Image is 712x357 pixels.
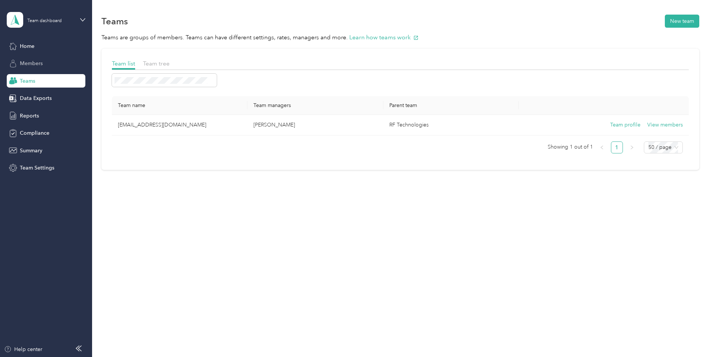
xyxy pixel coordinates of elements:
[644,141,683,153] div: Page Size
[20,112,39,120] span: Reports
[383,96,519,115] th: Parent team
[383,115,519,135] td: RF Technologies
[626,141,638,153] button: right
[20,129,49,137] span: Compliance
[112,96,248,115] th: Team name
[648,142,678,153] span: 50 / page
[20,147,42,155] span: Summary
[647,121,683,129] button: View members
[101,17,128,25] h1: Teams
[600,145,604,150] span: left
[253,121,377,129] p: [PERSON_NAME]
[27,19,62,23] div: Team dashboard
[596,141,608,153] button: left
[20,42,34,50] span: Home
[20,77,35,85] span: Teams
[349,33,419,42] button: Learn how teams work
[548,141,593,153] span: Showing 1 out of 1
[143,60,170,67] span: Team tree
[611,142,623,153] a: 1
[20,59,43,67] span: Members
[610,121,641,129] button: Team profile
[112,60,135,67] span: Team list
[596,141,608,153] li: Previous Page
[20,164,54,172] span: Team Settings
[670,315,712,357] iframe: Everlance-gr Chat Button Frame
[630,145,634,150] span: right
[611,141,623,153] li: 1
[20,94,52,102] span: Data Exports
[101,33,699,42] p: Teams are groups of members. Teams can have different settings, rates, managers and more.
[626,141,638,153] li: Next Page
[665,15,699,28] button: New team
[247,96,383,115] th: Team managers
[4,345,42,353] button: Help center
[112,115,248,135] td: jhirth@rft.com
